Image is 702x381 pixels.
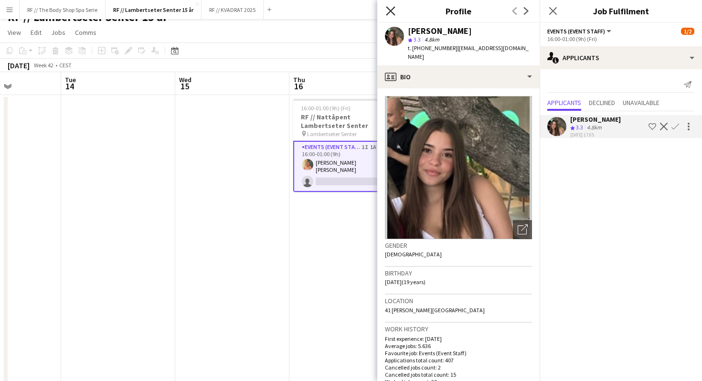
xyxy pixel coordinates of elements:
p: Favourite job: Events (Event Staff) [385,349,532,357]
span: 41 [PERSON_NAME][GEOGRAPHIC_DATA] [385,307,485,314]
app-card-role: Events (Event Staff)1I1A1/216:00-01:00 (9h)[PERSON_NAME] [PERSON_NAME] [293,141,400,192]
span: 16:00-01:00 (9h) (Fri) [301,105,351,112]
div: Open photos pop-in [513,220,532,239]
span: [DATE] (19 years) [385,278,425,286]
span: 14 [64,81,76,92]
div: CEST [59,62,72,69]
h3: Profile [377,5,540,17]
div: 16:00-01:00 (9h) (Fri) [547,35,694,42]
div: [PERSON_NAME] [408,27,472,35]
p: Average jobs: 5.636 [385,342,532,349]
h3: Birthday [385,269,532,277]
div: [DATE] [8,61,30,70]
div: Bio [377,65,540,88]
span: Lambertseter Senter [307,130,357,138]
button: RF // KVADRAT 2025 [202,0,264,19]
span: 4.8km [423,36,441,43]
h3: Work history [385,325,532,333]
span: [DEMOGRAPHIC_DATA] [385,251,442,258]
span: Comms [75,28,96,37]
div: Applicants [540,46,702,69]
app-job-card: 16:00-01:00 (9h) (Fri)1/2RF // Nattåpent Lambertseter Senter Lambertseter Senter1 RoleEvents (Eve... [293,99,400,192]
a: Comms [71,26,100,39]
div: 4.8km [585,124,604,132]
p: Applications total count: 407 [385,357,532,364]
span: 3.3 [414,36,421,43]
span: t. [PHONE_NUMBER] [408,44,457,52]
a: Edit [27,26,45,39]
span: | [EMAIL_ADDRESS][DOMAIN_NAME] [408,44,529,60]
p: First experience: [DATE] [385,335,532,342]
div: [PERSON_NAME] [570,115,621,124]
span: Tue [65,75,76,84]
span: Edit [31,28,42,37]
span: Events (Event Staff) [547,28,605,35]
span: Applicants [547,99,581,106]
span: Unavailable [623,99,659,106]
div: [DATE] 17:05 [570,132,621,138]
span: 1/2 [681,28,694,35]
span: Jobs [51,28,65,37]
img: Crew avatar or photo [385,96,532,239]
p: Cancelled jobs count: 2 [385,364,532,371]
a: Jobs [47,26,69,39]
span: 16 [292,81,305,92]
span: 3.3 [576,124,583,131]
h3: Location [385,296,532,305]
h3: RF // Nattåpent Lambertseter Senter [293,113,400,130]
span: Week 42 [32,62,55,69]
button: Events (Event Staff) [547,28,613,35]
span: Wed [179,75,191,84]
p: Cancelled jobs total count: 15 [385,371,532,378]
span: View [8,28,21,37]
span: 15 [178,81,191,92]
button: RF // Lambertseter Senter 15 år [106,0,202,19]
span: Declined [589,99,615,106]
span: Thu [293,75,305,84]
h3: Job Fulfilment [540,5,702,17]
button: RF // The Body Shop Spa Serie [20,0,106,19]
h3: Gender [385,241,532,250]
a: View [4,26,25,39]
